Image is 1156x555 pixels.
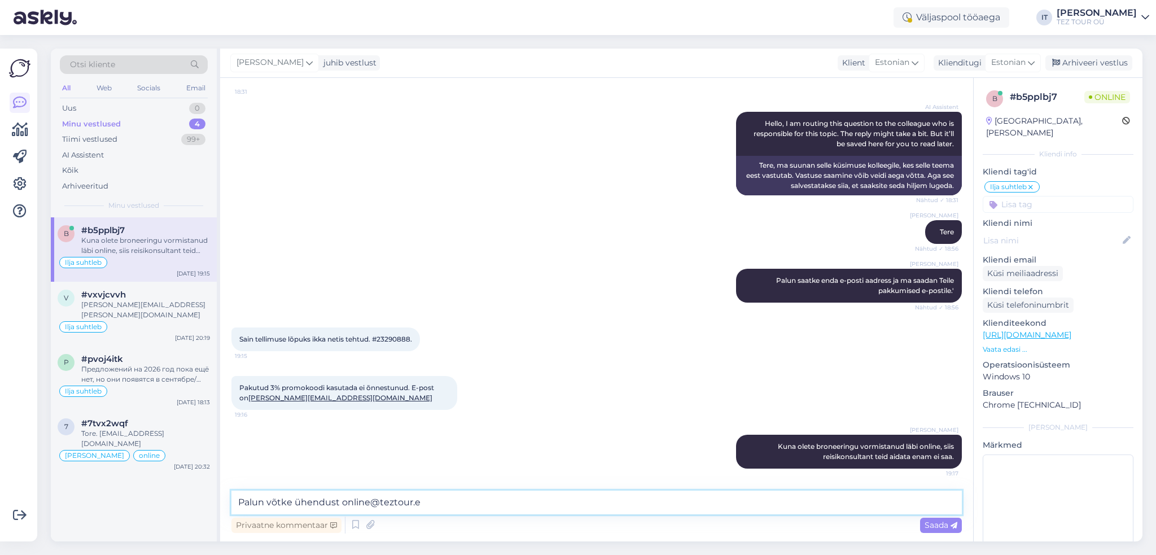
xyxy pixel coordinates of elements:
p: Kliendi tag'id [983,166,1133,178]
div: [DATE] 20:32 [174,462,210,471]
input: Lisa tag [983,196,1133,213]
div: [PERSON_NAME][EMAIL_ADDRESS][PERSON_NAME][DOMAIN_NAME] [81,300,210,320]
span: Nähtud ✓ 18:56 [915,244,958,253]
span: Palun saatke enda e-posti aadress ja ma saadan Teile pakkumised e-postile.' [776,276,956,295]
span: #7tvx2wqf [81,418,128,429]
div: All [60,81,73,95]
div: 4 [189,119,205,130]
span: Tere [940,228,954,236]
span: Otsi kliente [70,59,115,71]
img: Askly Logo [9,58,30,79]
span: #b5pplbj7 [81,225,125,235]
p: Kliendi email [983,254,1133,266]
p: Vaata edasi ... [983,344,1133,355]
span: Ilja suhtleb [65,388,102,395]
a: [PERSON_NAME][EMAIL_ADDRESS][DOMAIN_NAME] [248,394,432,402]
span: Sain tellimuse lõpuks ikka netis tehtud. #23290888. [239,335,412,343]
span: [PERSON_NAME] [910,426,958,434]
span: Online [1084,91,1130,103]
span: 7 [64,422,68,431]
div: [DATE] 19:15 [177,269,210,278]
div: Uus [62,103,76,114]
a: [PERSON_NAME]TEZ TOUR OÜ [1057,8,1149,27]
div: [DATE] 18:13 [177,398,210,407]
p: Windows 10 [983,371,1133,383]
span: Hello, I am routing this question to the colleague who is responsible for this topic. The reply m... [754,119,956,148]
div: Minu vestlused [62,119,121,130]
span: v [64,294,68,302]
p: Kliendi telefon [983,286,1133,298]
span: b [64,229,69,238]
p: Märkmed [983,439,1133,451]
div: Email [184,81,208,95]
input: Lisa nimi [983,234,1120,247]
p: Kliendi nimi [983,217,1133,229]
span: 19:17 [916,469,958,478]
div: Küsi meiliaadressi [983,266,1063,281]
span: [PERSON_NAME] [910,211,958,220]
span: #pvoj4itk [81,354,123,364]
span: AI Assistent [916,103,958,111]
div: Arhiveeritud [62,181,108,192]
div: [PERSON_NAME] [983,422,1133,432]
span: online [139,452,160,459]
div: IT [1036,10,1052,25]
div: 0 [189,103,205,114]
span: p [64,358,69,366]
span: Pakutud 3% promokoodi kasutada ei õnnestunud. E-post on [239,383,436,402]
div: Klienditugi [934,57,982,69]
div: Klient [838,57,865,69]
span: [PERSON_NAME] [237,56,304,69]
div: Tiimi vestlused [62,134,117,145]
a: [URL][DOMAIN_NAME] [983,330,1071,340]
div: Предложений на 2026 год пока ещё нет, но они появятся в сентябре/октябре. [81,364,210,384]
span: Estonian [875,56,909,69]
div: Küsi telefoninumbrit [983,298,1074,313]
span: 19:15 [235,352,277,360]
span: Nähtud ✓ 18:31 [916,196,958,204]
p: Klienditeekond [983,317,1133,329]
span: Estonian [991,56,1026,69]
div: Arhiveeri vestlus [1045,55,1132,71]
div: Socials [135,81,163,95]
span: 18:31 [235,88,277,96]
div: [GEOGRAPHIC_DATA], [PERSON_NAME] [986,115,1122,139]
span: Ilja suhtleb [990,183,1027,190]
p: Chrome [TECHNICAL_ID] [983,399,1133,411]
div: [PERSON_NAME] [1057,8,1137,18]
div: AI Assistent [62,150,104,161]
div: [DATE] 20:19 [175,334,210,342]
div: Kuna olete broneeringu vormistanud läbi online, siis reisikonsultant teid aidata enam ei saa. [81,235,210,256]
div: Web [94,81,114,95]
span: #vxvjcvvh [81,290,126,300]
span: [PERSON_NAME] [65,452,124,459]
span: Kuna olete broneeringu vormistanud läbi online, siis reisikonsultant teid aidata enam ei saa. [778,442,956,461]
span: Saada [925,520,957,530]
div: Kliendi info [983,149,1133,159]
span: 19:16 [235,410,277,419]
div: Väljaspool tööaega [894,7,1009,28]
div: TEZ TOUR OÜ [1057,18,1137,27]
textarea: Palun võtke ühendust online@teztour.e [231,491,962,514]
div: Privaatne kommentaar [231,518,341,533]
span: Ilja suhtleb [65,259,102,266]
p: Operatsioonisüsteem [983,359,1133,371]
div: Tore. [EMAIL_ADDRESS][DOMAIN_NAME] [81,429,210,449]
div: Kõik [62,165,78,176]
div: # b5pplbj7 [1010,90,1084,104]
span: b [992,94,997,103]
span: Minu vestlused [108,200,159,211]
span: Nähtud ✓ 18:56 [915,303,958,312]
p: Brauser [983,387,1133,399]
span: Ilja suhtleb [65,324,102,330]
div: juhib vestlust [319,57,376,69]
span: [PERSON_NAME] [910,260,958,268]
div: Tere, ma suunan selle küsimuse kolleegile, kes selle teema eest vastutab. Vastuse saamine võib ve... [736,156,962,195]
div: 99+ [181,134,205,145]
